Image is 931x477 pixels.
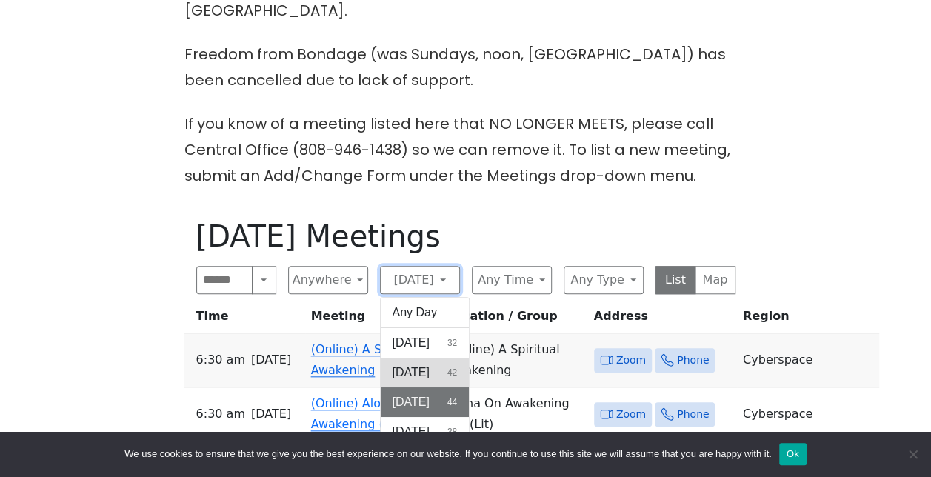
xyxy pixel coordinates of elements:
[737,387,879,441] td: Cyberspace
[393,334,430,352] span: [DATE]
[184,41,747,93] p: Freedom from Bondage (was Sundays, noon, [GEOGRAPHIC_DATA]) has been cancelled due to lack of sup...
[677,405,709,424] span: Phone
[381,417,470,447] button: [DATE]38 results
[447,366,457,379] span: 42 results
[447,396,457,409] span: 44 results
[441,333,588,387] td: (Online) A Spiritual Awakening
[393,393,430,411] span: [DATE]
[616,405,646,424] span: Zoom
[381,328,470,358] button: [DATE]32 results
[380,266,460,294] button: [DATE]
[447,425,457,438] span: 38 results
[588,306,737,333] th: Address
[905,447,920,461] span: No
[196,350,245,370] span: 6:30 AM
[184,306,305,333] th: Time
[184,111,747,189] p: If you know of a meeting listed here that NO LONGER MEETS, please call Central Office (808-946-14...
[288,266,368,294] button: Anywhere
[251,404,291,424] span: [DATE]
[447,336,457,350] span: 32 results
[695,266,735,294] button: Map
[124,447,771,461] span: We use cookies to ensure that we give you the best experience on our website. If you continue to ...
[441,387,588,441] td: Aloha On Awakening (O) (Lit)
[196,404,245,424] span: 6:30 AM
[564,266,644,294] button: Any Type
[655,266,696,294] button: List
[472,266,552,294] button: Any Time
[381,298,470,327] button: Any Day
[737,306,879,333] th: Region
[305,306,441,333] th: Meeting
[737,333,879,387] td: Cyberspace
[381,387,470,417] button: [DATE]44 results
[677,351,709,370] span: Phone
[441,306,588,333] th: Location / Group
[393,364,430,381] span: [DATE]
[196,219,735,254] h1: [DATE] Meetings
[311,342,424,377] a: (Online) A Spiritual Awakening
[196,266,253,294] input: Search
[393,423,430,441] span: [DATE]
[252,266,276,294] button: Search
[616,351,646,370] span: Zoom
[311,396,421,431] a: (Online) Aloha On Awakening (O)(Lit)
[381,358,470,387] button: [DATE]42 results
[251,350,291,370] span: [DATE]
[779,443,807,465] button: Ok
